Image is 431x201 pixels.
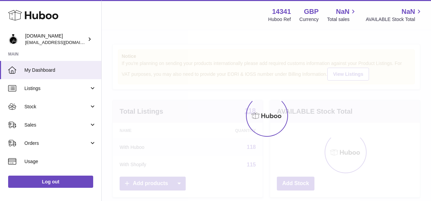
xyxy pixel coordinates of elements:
div: Huboo Ref [268,16,291,23]
span: NaN [336,7,349,16]
a: Log out [8,176,93,188]
span: Sales [24,122,89,128]
span: Stock [24,104,89,110]
span: Orders [24,140,89,147]
span: My Dashboard [24,67,96,73]
span: Listings [24,85,89,92]
span: [EMAIL_ADDRESS][DOMAIN_NAME] [25,40,100,45]
img: internalAdmin-14341@internal.huboo.com [8,34,18,44]
span: AVAILABLE Stock Total [366,16,423,23]
span: Total sales [327,16,357,23]
span: NaN [402,7,415,16]
strong: GBP [304,7,319,16]
div: Currency [300,16,319,23]
div: [DOMAIN_NAME] [25,33,86,46]
strong: 14341 [272,7,291,16]
a: NaN AVAILABLE Stock Total [366,7,423,23]
a: NaN Total sales [327,7,357,23]
span: Usage [24,158,96,165]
